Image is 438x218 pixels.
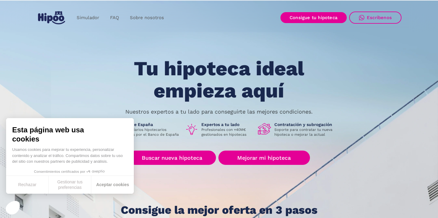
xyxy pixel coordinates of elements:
[367,15,392,20] div: Escríbenos
[201,127,253,137] p: Profesionales con +40M€ gestionados en hipotecas
[36,9,66,27] a: home
[349,12,401,24] a: Escríbenos
[280,12,347,23] a: Consigue tu hipoteca
[117,127,180,137] p: Intermediarios hipotecarios regulados por el Banco de España
[104,58,334,102] h1: Tu hipoteca ideal empieza aquí
[124,12,169,24] a: Sobre nosotros
[201,122,253,127] h1: Expertos a tu lado
[117,122,180,127] h1: Banco de España
[274,127,337,137] p: Soporte para contratar tu nueva hipoteca o mejorar la actual
[71,12,105,24] a: Simulador
[105,12,124,24] a: FAQ
[125,109,313,114] p: Nuestros expertos a tu lado para conseguirte las mejores condiciones.
[128,151,216,165] a: Buscar nueva hipoteca
[218,151,310,165] a: Mejorar mi hipoteca
[121,204,318,216] h1: Consigue la mejor oferta en 3 pasos
[274,122,337,127] h1: Contratación y subrogación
